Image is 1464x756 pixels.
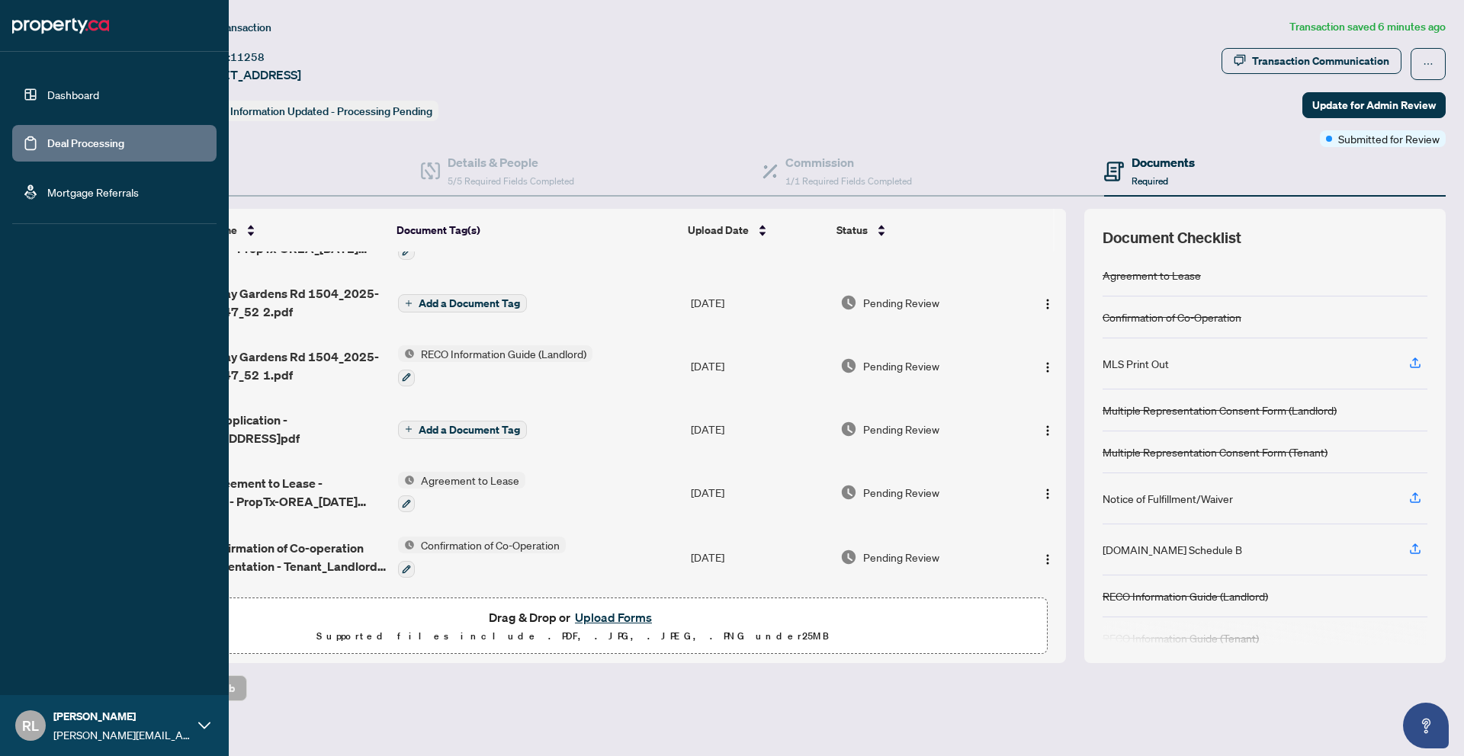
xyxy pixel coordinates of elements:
span: Add a Document Tag [419,424,520,435]
span: [STREET_ADDRESS] [189,66,301,84]
span: RL [22,715,39,736]
span: Drag & Drop or [489,607,657,627]
span: Pending Review [863,357,939,374]
td: [DATE] [685,272,833,333]
span: Update for Admin Review [1312,93,1436,117]
a: Mortgage Referrals [47,185,139,199]
span: Document Checklist [1103,227,1241,248]
button: Open asap [1403,703,1449,748]
img: Logo [1042,488,1054,500]
h4: Details & People [448,153,574,171]
div: Status: [189,101,438,121]
p: Supported files include .PDF, .JPG, .JPEG, .PNG under 25 MB [108,627,1038,645]
span: Pending Review [863,549,939,565]
span: Pending Review [863,294,939,311]
div: Notice of Fulfillment/Waiver [1103,490,1233,507]
span: plus [405,300,413,307]
span: Information Updated - Processing Pending [230,104,432,118]
img: Logo [1042,424,1054,437]
span: Upload Date [688,222,749,239]
button: Add a Document Tag [398,294,527,312]
th: Status [830,209,1010,251]
img: Status Icon [398,345,415,362]
h4: Commission [785,153,912,171]
img: Status Icon [398,537,415,553]
img: Logo [1042,361,1054,373]
span: Required [1132,175,1168,187]
div: Transaction Communication [1252,49,1389,73]
td: [DATE] [685,333,833,399]
th: (11) File Name [158,209,391,251]
img: Logo [1042,553,1054,565]
td: [DATE] [685,460,833,525]
span: 1/1 Required Fields Completed [785,175,912,187]
button: Upload Forms [570,607,657,627]
td: [DATE] [685,524,833,590]
img: Logo [1042,298,1054,310]
button: Logo [1035,480,1060,505]
img: logo [12,14,109,38]
span: Pending Review [863,484,939,501]
a: Dashboard [47,88,99,101]
article: Transaction saved 6 minutes ago [1289,18,1446,36]
span: 2_400 Agreement to Lease - Residential - PropTx-OREA_[DATE] 12_54_41.pdf [164,474,386,511]
span: Add a Document Tag [419,298,520,309]
span: 215 Sherway Gardens Rd 1504_2025-09-28 19_47_52 1.pdf [164,348,386,384]
div: RECO Information Guide (Landlord) [1103,588,1268,604]
img: Document Status [840,294,857,311]
img: Document Status [840,549,857,565]
div: [DOMAIN_NAME] Schedule B [1103,541,1242,558]
span: 5/5 Required Fields Completed [448,175,574,187]
div: Confirmation of Co-Operation [1103,309,1241,325]
span: ellipsis [1423,59,1433,69]
div: MLS Print Out [1103,355,1169,372]
button: Add a Document Tag [398,419,527,439]
button: Add a Document Tag [398,421,527,439]
th: Upload Date [682,209,830,251]
img: Status Icon [398,472,415,489]
div: Multiple Representation Consent Form (Tenant) [1103,444,1328,460]
img: Document Status [840,357,857,374]
span: Submitted for Review [1338,130,1440,147]
span: Pending Review [863,421,939,437]
span: 1_Rental Application - [STREET_ADDRESS]pdf [164,411,386,447]
span: RECO Information Guide (Landlord) [415,345,592,362]
button: Status IconAgreement to Lease [398,472,525,513]
img: Document Status [840,421,857,437]
button: Transaction Communication [1222,48,1401,74]
h4: Documents [1132,153,1195,171]
span: plus [405,425,413,433]
span: 11258 [230,50,265,64]
div: Agreement to Lease [1103,267,1201,283]
span: Drag & Drop orUpload FormsSupported files include .PDF, .JPG, .JPEG, .PNG under25MB [98,598,1047,655]
span: [PERSON_NAME][EMAIL_ADDRESS][DOMAIN_NAME] [53,726,191,743]
span: Confirmation of Co-Operation [415,537,566,553]
span: Status [836,222,868,239]
div: Multiple Representation Consent Form (Landlord) [1103,402,1337,418]
button: Logo [1035,290,1060,315]
td: [DATE] [685,399,833,460]
span: 3_324 Confirmation of Co-operation and Representation - Tenant_Landlord - PropTx-OREA_[DATE] 12_5... [164,539,386,575]
a: Deal Processing [47,136,124,150]
button: Update for Admin Review [1302,92,1446,118]
button: Status IconConfirmation of Co-Operation [398,537,566,578]
button: Add a Document Tag [398,293,527,312]
span: View Transaction [190,21,271,34]
span: 215 Sherway Gardens Rd 1504_2025-09-28 19_47_52 2.pdf [164,284,386,321]
span: Agreement to Lease [415,472,525,489]
img: Document Status [840,484,857,501]
th: Document Tag(s) [390,209,682,251]
span: [PERSON_NAME] [53,708,191,725]
button: Logo [1035,545,1060,569]
button: Status IconRECO Information Guide (Landlord) [398,345,592,386]
button: Logo [1035,354,1060,378]
button: Logo [1035,417,1060,441]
